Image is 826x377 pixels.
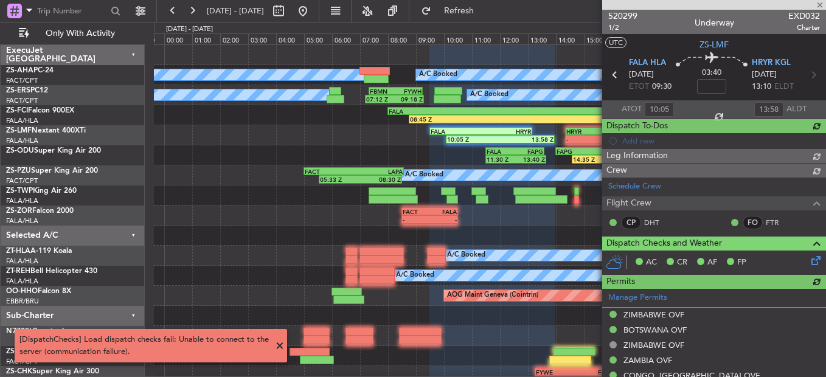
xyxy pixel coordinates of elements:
[192,33,220,44] div: 01:00
[516,156,545,163] div: 13:40 Z
[470,86,508,104] div: A/C Booked
[515,148,543,155] div: FAPG
[305,168,354,175] div: FACT
[304,33,332,44] div: 05:00
[528,33,556,44] div: 13:00
[6,196,38,206] a: FALA/HLA
[419,66,457,84] div: A/C Booked
[606,237,722,251] span: Dispatch Checks and Weather
[629,69,654,81] span: [DATE]
[6,216,38,226] a: FALA/HLA
[434,7,485,15] span: Refresh
[699,38,729,51] span: ZS-LMF
[447,286,538,305] div: AOG Maint Geneva (Cointrin)
[481,128,532,135] div: HRYR
[508,108,627,115] div: OERK
[416,33,444,44] div: 09:00
[389,108,508,115] div: FALA
[6,187,77,195] a: ZS-TWPKing Air 260
[6,76,38,85] a: FACT/CPT
[410,116,529,123] div: 08:45 Z
[608,10,637,22] span: 520299
[646,257,657,269] span: AC
[605,37,626,48] button: UTC
[396,88,422,95] div: FYWH
[6,268,30,275] span: ZT-REH
[6,207,32,215] span: ZS-ZOR
[320,176,360,183] div: 05:33 Z
[702,67,721,79] span: 03:40
[332,33,360,44] div: 06:00
[529,116,648,123] div: -
[396,266,434,285] div: A/C Booked
[6,187,33,195] span: ZS-TWP
[652,81,672,93] span: 09:30
[6,167,31,175] span: ZS-PZU
[752,57,791,69] span: HRYR KGL
[472,33,500,44] div: 11:00
[622,103,642,116] span: ATOT
[431,128,481,135] div: FALA
[566,128,617,135] div: HRYR
[788,10,820,22] span: EXD032
[584,33,612,44] div: 15:00
[6,257,38,266] a: FALA/HLA
[37,2,107,20] input: Trip Number
[6,288,71,295] a: OO-HHOFalcon 8X
[574,368,613,376] div: FACT
[388,33,416,44] div: 08:00
[500,33,528,44] div: 12:00
[6,176,38,185] a: FACT/CPT
[6,247,72,255] a: ZT-HLAA-119 Koala
[695,16,734,29] div: Underway
[677,257,687,269] span: CR
[6,147,34,154] span: ZS-ODU
[276,33,304,44] div: 04:00
[588,148,620,155] div: FALA
[366,95,395,103] div: 07:12 Z
[6,67,54,74] a: ZS-AHAPC-24
[403,216,429,223] div: -
[6,107,28,114] span: ZS-FCI
[6,268,97,275] a: ZT-REHBell Helicopter 430
[6,96,38,105] a: FACT/CPT
[487,156,516,163] div: 11:30 Z
[13,24,132,43] button: Only With Activity
[370,88,395,95] div: FBMN
[6,127,86,134] a: ZS-LMFNextant 400XTi
[786,103,807,116] span: ALDT
[164,33,192,44] div: 00:00
[403,208,429,215] div: FACT
[444,33,472,44] div: 10:00
[166,24,213,35] div: [DATE] - [DATE]
[788,22,820,33] span: Charter
[429,216,456,223] div: -
[6,297,39,306] a: EBBR/BRU
[6,127,32,134] span: ZS-LMF
[737,257,746,269] span: FP
[566,136,617,143] div: -
[415,1,488,21] button: Refresh
[774,81,794,93] span: ELDT
[6,207,74,215] a: ZS-ZORFalcon 2000
[707,257,717,269] span: AF
[556,33,584,44] div: 14:00
[6,87,48,94] a: ZS-ERSPC12
[354,168,403,175] div: LAPA
[429,208,456,215] div: FALA
[220,33,248,44] div: 02:00
[6,147,101,154] a: ZS-ODUSuper King Air 200
[6,116,38,125] a: FALA/HLA
[207,5,264,16] span: [DATE] - [DATE]
[248,33,276,44] div: 03:00
[629,81,649,93] span: ETOT
[405,166,443,184] div: A/C Booked
[6,107,74,114] a: ZS-FCIFalcon 900EX
[6,67,33,74] span: ZS-AHA
[752,69,777,81] span: [DATE]
[32,29,128,38] span: Only With Activity
[447,246,485,265] div: A/C Booked
[6,167,98,175] a: ZS-PZUSuper King Air 200
[395,95,423,103] div: 09:18 Z
[6,247,30,255] span: ZT-HLA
